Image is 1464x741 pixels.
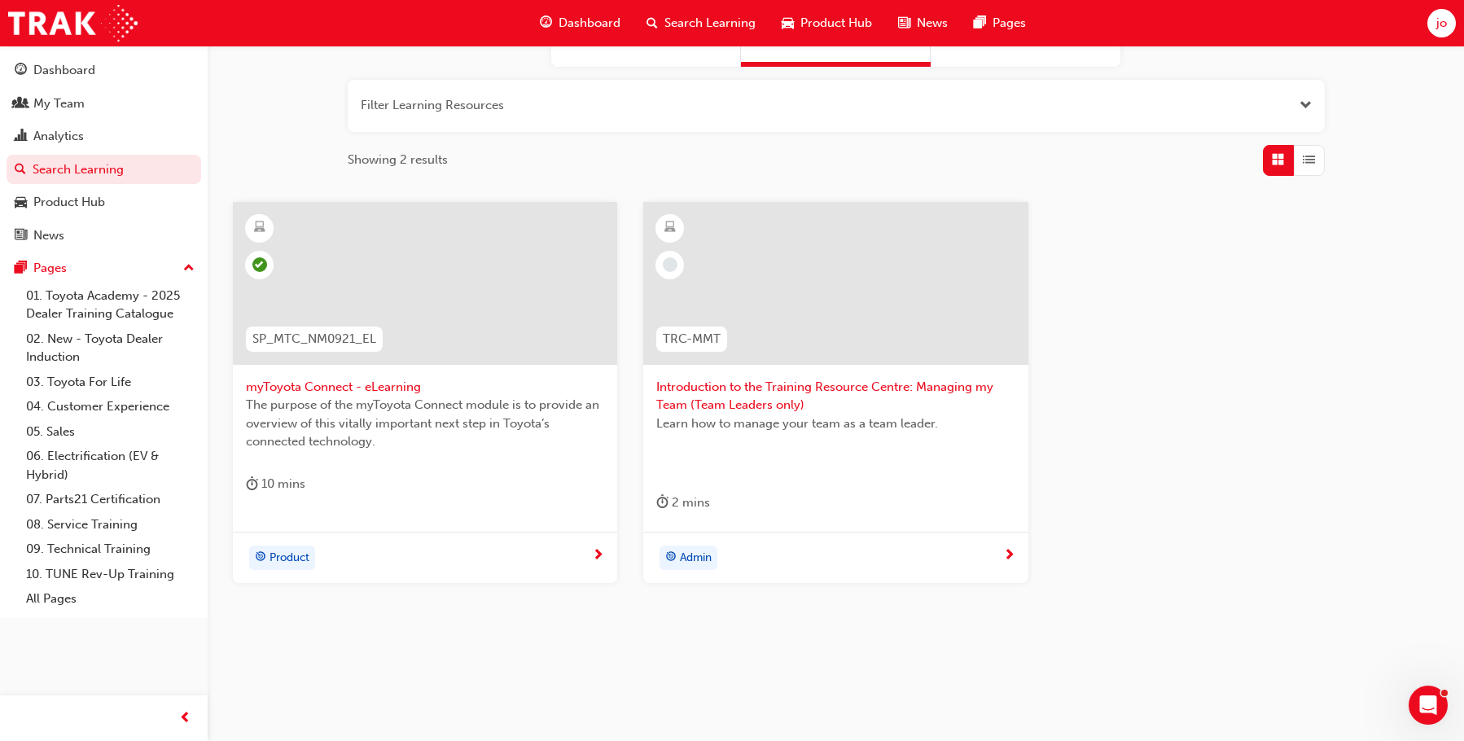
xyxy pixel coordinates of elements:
[7,52,201,253] button: DashboardMy TeamAnalyticsSearch LearningProduct HubNews
[183,258,195,279] span: up-icon
[15,229,27,243] span: news-icon
[20,487,201,512] a: 07. Parts21 Certification
[15,64,27,78] span: guage-icon
[252,330,376,349] span: SP_MTC_NM0921_EL
[1003,549,1015,563] span: next-icon
[246,474,305,494] div: 10 mins
[974,13,986,33] span: pages-icon
[7,89,201,119] a: My Team
[246,474,258,494] span: duration-icon
[20,562,201,587] a: 10. TUNE Rev-Up Training
[20,444,201,487] a: 06. Electrification (EV & Hybrid)
[33,226,64,245] div: News
[782,13,794,33] span: car-icon
[233,202,617,583] a: SP_MTC_NM0921_ELmyToyota Connect - eLearningThe purpose of the myToyota Connect module is to prov...
[663,330,721,349] span: TRC-MMT
[15,195,27,210] span: car-icon
[7,155,201,185] a: Search Learning
[656,414,1015,433] span: Learn how to manage your team as a team leader.
[769,7,885,40] a: car-iconProduct Hub
[7,121,201,151] a: Analytics
[20,537,201,562] a: 09. Technical Training
[800,14,872,33] span: Product Hub
[1272,151,1284,169] span: Grid
[348,151,448,169] span: Showing 2 results
[20,512,201,537] a: 08. Service Training
[665,547,677,568] span: target-icon
[592,549,604,563] span: next-icon
[33,259,67,278] div: Pages
[898,13,910,33] span: news-icon
[656,493,668,513] span: duration-icon
[7,187,201,217] a: Product Hub
[7,253,201,283] button: Pages
[20,419,201,445] a: 05. Sales
[917,14,948,33] span: News
[1436,14,1447,33] span: jo
[20,327,201,370] a: 02. New - Toyota Dealer Induction
[20,370,201,395] a: 03. Toyota For Life
[664,217,676,239] span: learningResourceType_ELEARNING-icon
[33,94,85,113] div: My Team
[656,493,710,513] div: 2 mins
[664,14,756,33] span: Search Learning
[559,14,620,33] span: Dashboard
[656,378,1015,414] span: Introduction to the Training Resource Centre: Managing my Team (Team Leaders only)
[527,7,633,40] a: guage-iconDashboard
[961,7,1039,40] a: pages-iconPages
[20,394,201,419] a: 04. Customer Experience
[643,202,1028,583] a: TRC-MMTIntroduction to the Training Resource Centre: Managing my Team (Team Leaders only)Learn ho...
[20,586,201,612] a: All Pages
[680,549,712,568] span: Admin
[15,97,27,112] span: people-icon
[885,7,961,40] a: news-iconNews
[252,257,267,272] span: learningRecordVerb_PASS-icon
[246,378,604,397] span: myToyota Connect - eLearning
[270,549,309,568] span: Product
[255,547,266,568] span: target-icon
[1409,686,1448,725] iframe: Intercom live chat
[15,163,26,178] span: search-icon
[633,7,769,40] a: search-iconSearch Learning
[33,193,105,212] div: Product Hub
[1427,9,1456,37] button: jo
[246,396,604,451] span: The purpose of the myToyota Connect module is to provide an overview of this vitally important ne...
[540,13,552,33] span: guage-icon
[1300,96,1312,115] button: Open the filter
[993,14,1026,33] span: Pages
[7,221,201,251] a: News
[254,217,265,239] span: learningResourceType_ELEARNING-icon
[20,283,201,327] a: 01. Toyota Academy - 2025 Dealer Training Catalogue
[33,127,84,146] div: Analytics
[8,5,138,42] img: Trak
[33,61,95,80] div: Dashboard
[7,55,201,85] a: Dashboard
[647,13,658,33] span: search-icon
[15,129,27,144] span: chart-icon
[15,261,27,276] span: pages-icon
[663,257,677,272] span: learningRecordVerb_NONE-icon
[179,708,191,729] span: prev-icon
[1303,151,1315,169] span: List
